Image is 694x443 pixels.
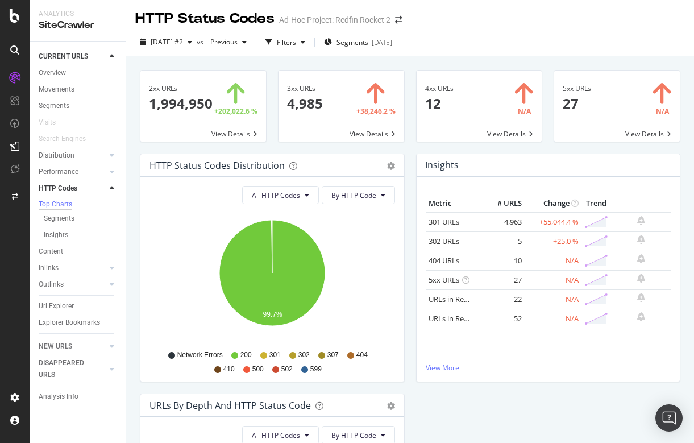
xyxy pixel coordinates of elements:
th: # URLS [479,195,525,212]
span: 301 [269,350,281,360]
a: 5xx URLs [429,275,459,285]
span: 2025 Aug. 22nd #2 [151,37,183,47]
div: Inlinks [39,262,59,274]
span: 302 [298,350,310,360]
th: Metric [426,195,480,212]
a: Url Explorer [39,300,118,312]
a: CURRENT URLS [39,51,106,63]
div: Ad-Hoc Project: Redfin Rocket 2 [279,14,390,26]
a: Insights [44,229,118,241]
span: vs [197,37,206,47]
div: Content [39,246,63,258]
td: 22 [479,289,525,309]
text: 99.7% [263,311,282,319]
div: bell-plus [637,274,645,283]
td: 5 [479,231,525,251]
span: All HTTP Codes [252,430,300,440]
span: 404 [356,350,368,360]
td: N/A [525,309,581,328]
a: Analysis Info [39,391,118,403]
span: Segments [336,38,368,47]
button: All HTTP Codes [242,186,319,204]
div: Top Charts [39,200,72,209]
a: 404 URLs [429,255,459,266]
button: Segments[DATE] [319,33,397,51]
div: gear [387,402,395,410]
span: 599 [310,365,322,374]
div: Segments [39,100,69,112]
th: Change [525,195,581,212]
td: N/A [525,251,581,270]
div: Search Engines [39,133,86,145]
th: Trend [581,195,611,212]
td: +25.0 % [525,231,581,251]
div: Insights [44,229,68,241]
div: Explorer Bookmarks [39,317,100,329]
div: Outlinks [39,279,64,291]
div: Analytics [39,9,117,19]
td: 27 [479,270,525,289]
div: [DATE] [372,38,392,47]
a: Explorer Bookmarks [39,317,118,329]
a: DISAPPEARED URLS [39,357,106,381]
a: URLs in Redirect Loop [429,294,502,304]
a: URLs in Redirect Chain [429,313,504,324]
a: Performance [39,166,106,178]
div: Movements [39,84,74,96]
div: NEW URLS [39,341,72,353]
div: Overview [39,67,66,79]
div: DISAPPEARED URLS [39,357,96,381]
div: HTTP Status Codes [135,9,275,28]
td: +55,044.4 % [525,212,581,232]
a: Overview [39,67,118,79]
div: Performance [39,166,78,178]
td: 4,963 [479,212,525,232]
a: NEW URLS [39,341,106,353]
div: bell-plus [637,312,645,321]
span: Network Errors [177,350,223,360]
td: N/A [525,289,581,309]
button: Previous [206,33,251,51]
a: Search Engines [39,133,97,145]
span: By HTTP Code [331,430,376,440]
span: Previous [206,37,238,47]
a: Segments [39,100,118,112]
div: HTTP Codes [39,183,77,194]
a: Content [39,246,118,258]
div: Segments [44,213,74,225]
svg: A chart. [149,213,395,345]
h4: Insights [425,158,459,173]
span: 500 [252,365,264,374]
span: By HTTP Code [331,191,376,200]
a: Top Charts [39,199,118,210]
div: bell-plus [637,216,645,225]
div: bell-plus [637,235,645,244]
a: Outlinks [39,279,106,291]
div: URLs by Depth and HTTP Status Code [149,400,311,411]
div: Open Intercom Messenger [655,404,683,432]
a: Inlinks [39,262,106,274]
button: [DATE] #2 [135,33,197,51]
a: Distribution [39,150,106,162]
div: Filters [277,38,296,47]
a: 301 URLs [429,217,459,227]
div: Analysis Info [39,391,78,403]
span: 200 [240,350,252,360]
a: Segments [44,213,118,225]
a: View More [426,363,671,372]
td: 52 [479,309,525,328]
a: Movements [39,84,118,96]
div: gear [387,162,395,170]
div: Distribution [39,150,74,162]
button: Filters [261,33,310,51]
a: Visits [39,117,67,129]
div: CURRENT URLS [39,51,88,63]
span: 502 [281,365,293,374]
span: All HTTP Codes [252,191,300,200]
td: 10 [479,251,525,270]
td: N/A [525,270,581,289]
div: HTTP Status Codes Distribution [149,160,285,171]
div: Visits [39,117,56,129]
button: By HTTP Code [322,186,395,204]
